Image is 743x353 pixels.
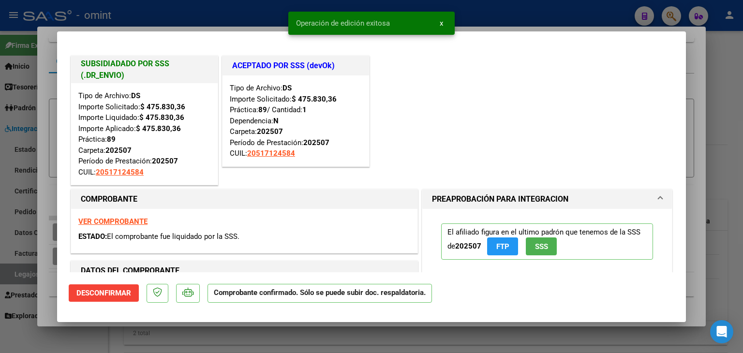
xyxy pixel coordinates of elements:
strong: 202507 [303,138,329,147]
span: Desconfirmar [76,289,131,297]
strong: 89 [258,105,267,114]
strong: 89 [107,135,116,144]
p: El afiliado figura en el ultimo padrón que tenemos de la SSS de [441,223,653,260]
strong: DS [131,91,140,100]
button: Desconfirmar [69,284,139,302]
strong: 202507 [257,127,283,136]
span: ESTADO: [78,232,107,241]
strong: 202507 [455,242,481,250]
strong: $ 475.830,36 [139,113,184,122]
span: x [440,19,443,28]
span: 20517124584 [247,149,295,158]
strong: DATOS DEL COMPROBANTE [81,266,179,275]
strong: COMPROBANTE [81,194,137,204]
strong: $ 475.830,36 [292,95,337,103]
div: Tipo de Archivo: Importe Solicitado: Importe Liquidado: Importe Aplicado: Práctica: Carpeta: Perí... [78,90,210,177]
strong: 202507 [152,157,178,165]
button: FTP [487,237,518,255]
h1: PREAPROBACIÓN PARA INTEGRACION [432,193,568,205]
mat-expansion-panel-header: PREAPROBACIÓN PARA INTEGRACION [422,190,672,209]
strong: N [273,117,279,125]
strong: $ 475.830,36 [136,124,181,133]
span: 20517124584 [96,168,144,176]
div: Tipo de Archivo: Importe Solicitado: Práctica: / Cantidad: Dependencia: Carpeta: Período de Prest... [230,83,362,159]
span: SSS [535,242,548,251]
strong: DS [282,84,292,92]
div: Open Intercom Messenger [710,320,733,343]
span: Operación de edición exitosa [296,18,390,28]
p: Comprobante confirmado. Sólo se puede subir doc. respaldatoria. [208,284,432,303]
a: VER COMPROBANTE [78,217,148,226]
button: SSS [526,237,557,255]
h1: SUBSIDIADADO POR SSS (.DR_ENVIO) [81,58,208,81]
span: El comprobante fue liquidado por la SSS. [107,232,239,241]
strong: 1 [302,105,307,114]
strong: $ 475.830,36 [140,103,185,111]
span: FTP [496,242,509,251]
strong: 202507 [105,146,132,155]
button: x [432,15,451,32]
h1: ACEPTADO POR SSS (devOk) [232,60,359,72]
